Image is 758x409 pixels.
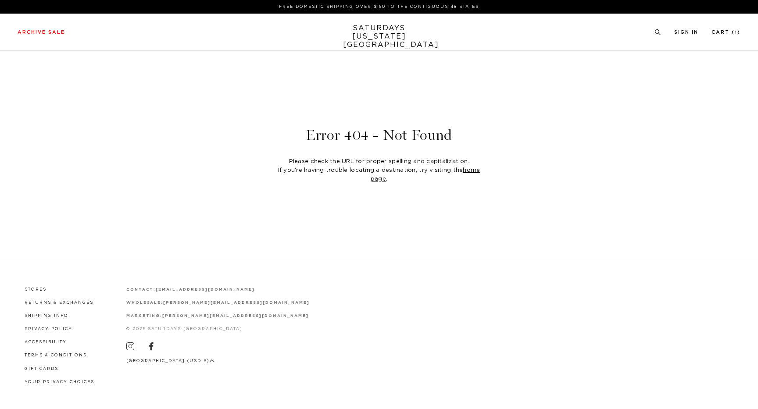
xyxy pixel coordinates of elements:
button: [GEOGRAPHIC_DATA] (USD $) [126,358,215,364]
a: home page [371,167,480,182]
small: 1 [735,31,737,35]
a: Terms & Conditions [25,353,87,357]
p: © 2025 Saturdays [GEOGRAPHIC_DATA] [126,326,310,332]
div: Please check the URL for proper spelling and capitalization. If you're having trouble locating a ... [271,157,487,184]
p: FREE DOMESTIC SHIPPING OVER $150 TO THE CONTIGUOUS 48 STATES [21,4,737,10]
strong: marketing: [126,314,163,318]
a: [PERSON_NAME][EMAIL_ADDRESS][DOMAIN_NAME] [163,301,309,305]
a: Archive Sale [18,30,65,35]
a: SATURDAYS[US_STATE][GEOGRAPHIC_DATA] [343,24,415,49]
a: [PERSON_NAME][EMAIL_ADDRESS][DOMAIN_NAME] [162,314,308,318]
a: Gift Cards [25,367,58,371]
strong: wholesale: [126,301,164,305]
a: [EMAIL_ADDRESS][DOMAIN_NAME] [156,288,254,292]
a: Cart (1) [712,30,740,35]
a: Stores [25,288,46,292]
a: Privacy Policy [25,327,72,331]
a: Accessibility [25,340,67,344]
a: Sign In [674,30,698,35]
header: Error 404 - Not Found [81,128,677,142]
a: Shipping Info [25,314,68,318]
a: Your privacy choices [25,380,94,384]
strong: contact: [126,288,156,292]
a: Returns & Exchanges [25,301,93,305]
